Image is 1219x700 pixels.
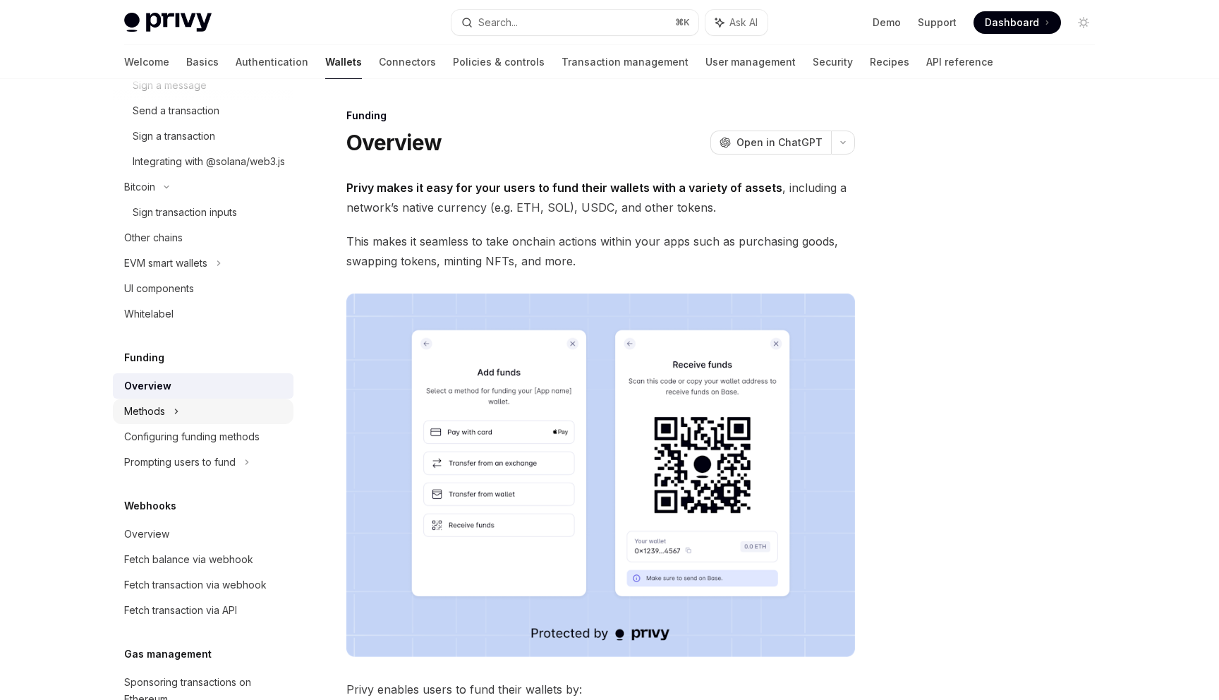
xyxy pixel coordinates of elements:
button: Ask AI [705,10,768,35]
div: Other chains [124,229,183,246]
h5: Webhooks [124,497,176,514]
a: Security [813,45,853,79]
a: Transaction management [562,45,689,79]
img: images/Funding.png [346,294,855,657]
div: EVM smart wallets [124,255,207,272]
a: Basics [186,45,219,79]
img: light logo [124,13,212,32]
div: Fetch balance via webhook [124,551,253,568]
div: UI components [124,280,194,297]
span: This makes it seamless to take onchain actions within your apps such as purchasing goods, swappin... [346,231,855,271]
a: Recipes [870,45,909,79]
a: Overview [113,521,293,547]
div: Send a transaction [133,102,219,119]
a: Policies & controls [453,45,545,79]
a: Fetch transaction via webhook [113,572,293,598]
a: Overview [113,373,293,399]
div: Bitcoin [124,179,155,195]
div: Methods [124,403,165,420]
div: Whitelabel [124,306,174,322]
span: Open in ChatGPT [736,135,823,150]
div: Fetch transaction via webhook [124,577,267,593]
div: Funding [346,109,855,123]
a: Sign transaction inputs [113,200,293,225]
a: Sign a transaction [113,123,293,149]
h1: Overview [346,130,442,155]
button: Open in ChatGPT [710,131,831,155]
a: Other chains [113,225,293,251]
h5: Gas management [124,646,212,663]
a: User management [705,45,796,79]
span: ⌘ K [675,17,690,28]
a: Send a transaction [113,98,293,123]
a: Connectors [379,45,436,79]
button: Search...⌘K [451,10,698,35]
a: API reference [926,45,993,79]
span: Ask AI [729,16,758,30]
span: Privy enables users to fund their wallets by: [346,680,855,699]
a: Integrating with @solana/web3.js [113,149,293,174]
button: Toggle dark mode [1072,11,1095,34]
div: Sign a transaction [133,128,215,145]
div: Prompting users to fund [124,454,236,471]
h5: Funding [124,349,164,366]
a: Authentication [236,45,308,79]
span: Dashboard [985,16,1039,30]
a: Fetch transaction via API [113,598,293,623]
a: Welcome [124,45,169,79]
a: Whitelabel [113,301,293,327]
a: UI components [113,276,293,301]
a: Support [918,16,957,30]
div: Configuring funding methods [124,428,260,445]
div: Overview [124,526,169,543]
span: , including a network’s native currency (e.g. ETH, SOL), USDC, and other tokens. [346,178,855,217]
div: Search... [478,14,518,31]
a: Wallets [325,45,362,79]
div: Fetch transaction via API [124,602,237,619]
div: Overview [124,378,171,394]
a: Dashboard [974,11,1061,34]
a: Demo [873,16,901,30]
a: Fetch balance via webhook [113,547,293,572]
strong: Privy makes it easy for your users to fund their wallets with a variety of assets [346,181,782,195]
div: Integrating with @solana/web3.js [133,153,285,170]
div: Sign transaction inputs [133,204,237,221]
a: Configuring funding methods [113,424,293,449]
